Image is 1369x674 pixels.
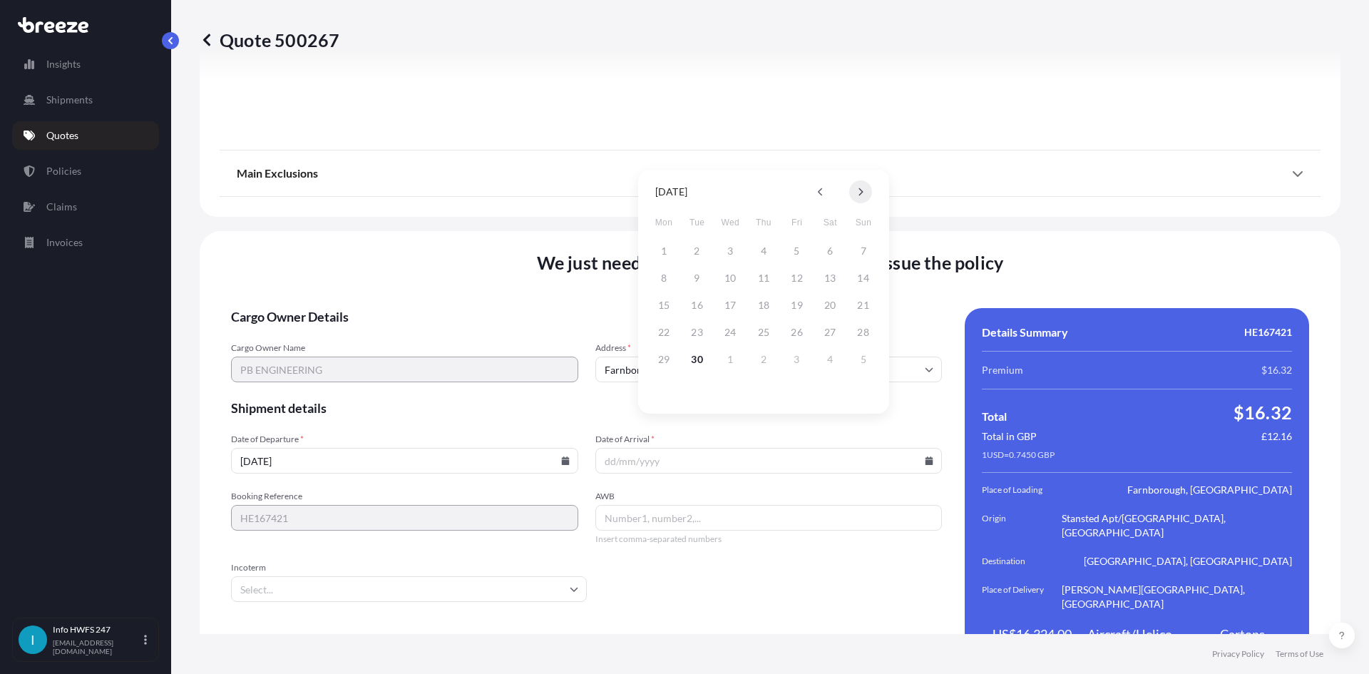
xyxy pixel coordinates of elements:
span: AWB [595,491,943,502]
p: Quotes [46,128,78,143]
span: Booking Reference [231,491,578,502]
span: Friday [784,208,810,237]
button: 3 [786,348,809,371]
span: £12.16 [1261,429,1292,444]
input: Cargo owner address [595,357,943,382]
span: I [31,633,35,647]
span: Insert comma-separated numbers [595,533,943,545]
input: Your internal reference [231,505,578,531]
span: Wednesday [717,208,743,237]
span: Date of Arrival [595,434,943,445]
span: Shipment details [231,399,942,417]
p: Info HWFS 247 [53,624,141,635]
a: Insights [12,50,159,78]
span: Incoterm [231,562,587,573]
span: 1 USD = 0.7450 GBP [982,449,1055,461]
span: Place of Delivery [982,583,1062,611]
span: Farnborough, [GEOGRAPHIC_DATA] [1127,483,1292,497]
p: Shipments [46,93,93,107]
button: 2 [752,348,775,371]
p: Invoices [46,235,83,250]
span: Cargo Owner Details [231,308,942,325]
input: Number1, number2,... [595,505,943,531]
input: dd/mm/yyyy [595,448,943,474]
span: Sunday [851,208,876,237]
span: Date of Departure [231,434,578,445]
span: $16.32 [1234,401,1292,424]
span: Cargo Owner Name [231,342,578,354]
span: Aircraft/Helicopters: Parts and Accessories, but excluding Aircraft Engines [1087,626,1187,643]
span: Total in GBP [982,429,1037,444]
a: Policies [12,157,159,185]
span: Total [982,409,1007,424]
span: Origin [982,511,1062,540]
p: Quote 500267 [200,29,339,51]
span: Address [595,342,943,354]
input: Select... [231,576,587,602]
span: Monday [651,208,677,237]
input: dd/mm/yyyy [231,448,578,474]
span: We just need a few more details before we issue the policy [537,251,1004,274]
span: Premium [982,363,1023,377]
a: Quotes [12,121,159,150]
span: US$16,324.00 [993,626,1072,643]
div: [DATE] [655,183,687,200]
span: $16.32 [1261,363,1292,377]
span: Stansted Apt/[GEOGRAPHIC_DATA], [GEOGRAPHIC_DATA] [1062,511,1292,540]
span: Details Summary [982,325,1068,339]
span: Saturday [817,208,843,237]
button: 4 [819,348,841,371]
span: Tuesday [684,208,710,237]
span: [GEOGRAPHIC_DATA], [GEOGRAPHIC_DATA] [1084,554,1292,568]
a: Privacy Policy [1212,648,1264,660]
p: Policies [46,164,81,178]
p: Claims [46,200,77,214]
span: Main Exclusions [237,166,318,180]
div: Main Exclusions [237,156,1303,190]
button: 5 [852,348,875,371]
span: Place of Loading [982,483,1062,497]
p: [EMAIL_ADDRESS][DOMAIN_NAME] [53,638,141,655]
span: Cartons [1220,626,1265,643]
span: [PERSON_NAME][GEOGRAPHIC_DATA], [GEOGRAPHIC_DATA] [1062,583,1292,611]
span: HE167421 [1244,325,1292,339]
p: Insights [46,57,81,71]
button: 1 [719,348,742,371]
a: Shipments [12,86,159,114]
a: Invoices [12,228,159,257]
button: 30 [686,348,709,371]
a: Terms of Use [1276,648,1323,660]
a: Claims [12,193,159,221]
span: Destination [982,554,1062,568]
span: Thursday [751,208,776,237]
